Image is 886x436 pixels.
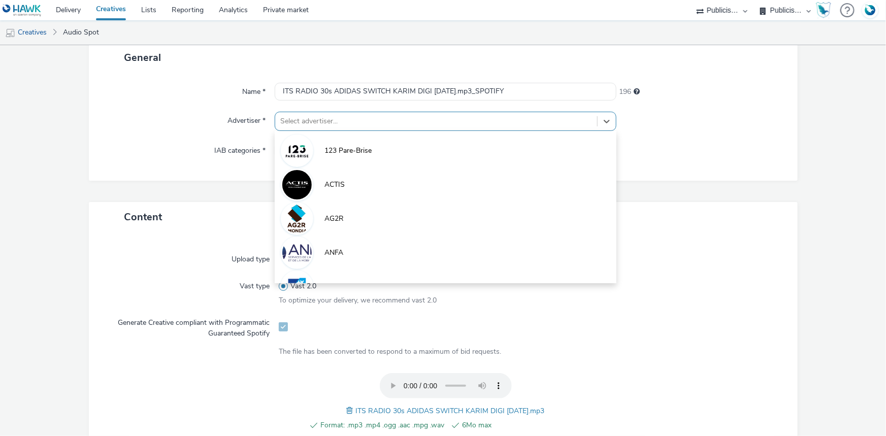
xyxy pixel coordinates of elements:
span: Content [124,210,162,224]
span: General [124,51,161,64]
img: Account FR [863,3,878,18]
a: Audio Spot [58,20,104,45]
label: Upload type [227,250,274,264]
span: ITS RADIO 30s ADIDAS SWITCH KARIM DIGI [DATE].mp3 [356,406,545,416]
span: 123 Pare-Brise [324,146,372,156]
span: ACTIS [324,180,345,190]
span: 196 [619,87,631,97]
span: Banque Populaire [324,282,380,292]
span: AG2R [324,214,344,224]
span: To optimize your delivery, we recommend vast 2.0 [279,295,437,305]
img: ANFA [282,238,312,267]
span: ANFA [324,248,343,258]
label: Name * [238,83,270,97]
a: Hawk Academy [816,2,835,18]
img: AG2R [282,204,312,233]
img: mobile [5,28,15,38]
span: 6Mo max [462,419,586,431]
label: Advertiser * [223,112,270,126]
img: 123 Pare-Brise [282,136,312,165]
div: The file has been converted to respond to a maximum of bid requests. [279,347,612,357]
img: Banque Populaire [282,272,312,301]
img: Hawk Academy [816,2,831,18]
label: IAB categories * [210,142,270,156]
img: undefined Logo [3,4,42,17]
label: Vast type [236,277,274,291]
label: Generate Creative compliant with Programmatic Guaranteed Spotify [107,314,274,339]
span: Vast 2.0 [291,281,317,291]
img: ACTIS [282,170,312,199]
span: Format: .mp3 .mp4 .ogg .aac .mpg .wav [320,419,444,431]
input: Name [275,83,616,100]
div: Maximum 255 characters [634,87,640,97]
